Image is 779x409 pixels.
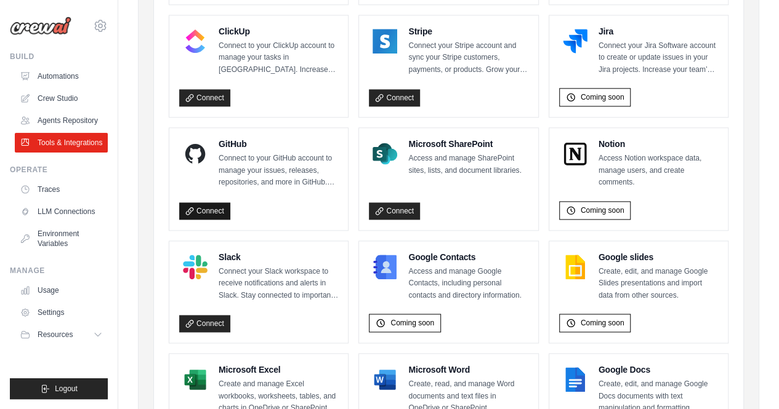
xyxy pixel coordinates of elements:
p: Create, edit, and manage Google Slides presentations and import data from other sources. [599,266,718,302]
img: Microsoft Excel Logo [183,367,208,392]
span: Logout [55,384,78,394]
a: LLM Connections [15,202,108,221]
a: Crew Studio [15,89,108,108]
a: Settings [15,303,108,322]
p: Access and manage Google Contacts, including personal contacts and directory information. [408,266,528,302]
img: ClickUp Logo [183,29,208,54]
a: Tools & Integrations [15,133,108,153]
span: Coming soon [581,92,624,102]
h4: ClickUp [219,25,338,38]
a: Connect [179,89,230,106]
p: Connect your Stripe account and sync your Stripe customers, payments, or products. Grow your busi... [408,40,528,76]
p: Connect your Jira Software account to create or update issues in your Jira projects. Increase you... [599,40,718,76]
div: Operate [10,165,108,175]
h4: Microsoft SharePoint [408,138,528,150]
h4: Google Docs [599,363,718,376]
p: Access Notion workspace data, manage users, and create comments. [599,153,718,189]
img: Jira Logo [563,29,587,54]
span: Coming soon [581,205,624,215]
span: Resources [38,330,73,340]
p: Connect to your ClickUp account to manage your tasks in [GEOGRAPHIC_DATA]. Increase your team’s p... [219,40,338,76]
h4: Google slides [599,251,718,263]
img: Microsoft Word Logo [373,367,397,392]
a: Connect [179,202,230,220]
img: Google slides Logo [563,255,587,279]
a: Automations [15,66,108,86]
h4: Jira [599,25,718,38]
img: Notion Logo [563,141,587,166]
h4: Microsoft Word [408,363,528,376]
a: Traces [15,180,108,199]
img: Logo [10,17,71,35]
img: Google Docs Logo [563,367,587,392]
img: Microsoft SharePoint Logo [373,141,397,166]
img: Stripe Logo [373,29,397,54]
img: Google Contacts Logo [373,255,397,279]
div: Build [10,52,108,62]
img: Slack Logo [183,255,208,279]
div: Manage [10,266,108,276]
img: GitHub Logo [183,141,208,166]
h4: Slack [219,251,338,263]
a: Connect [369,202,420,220]
a: Usage [15,280,108,300]
p: Access and manage SharePoint sites, lists, and document libraries. [408,153,528,177]
h4: GitHub [219,138,338,150]
h4: Google Contacts [408,251,528,263]
p: Connect your Slack workspace to receive notifications and alerts in Slack. Stay connected to impo... [219,266,338,302]
button: Resources [15,325,108,344]
a: Agents Repository [15,111,108,130]
span: Coming soon [390,318,434,328]
a: Connect [369,89,420,106]
span: Coming soon [581,318,624,328]
h4: Stripe [408,25,528,38]
h4: Microsoft Excel [219,363,338,376]
a: Environment Variables [15,224,108,253]
a: Connect [179,315,230,332]
button: Logout [10,378,108,399]
h4: Notion [599,138,718,150]
p: Connect to your GitHub account to manage your issues, releases, repositories, and more in GitHub.... [219,153,338,189]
